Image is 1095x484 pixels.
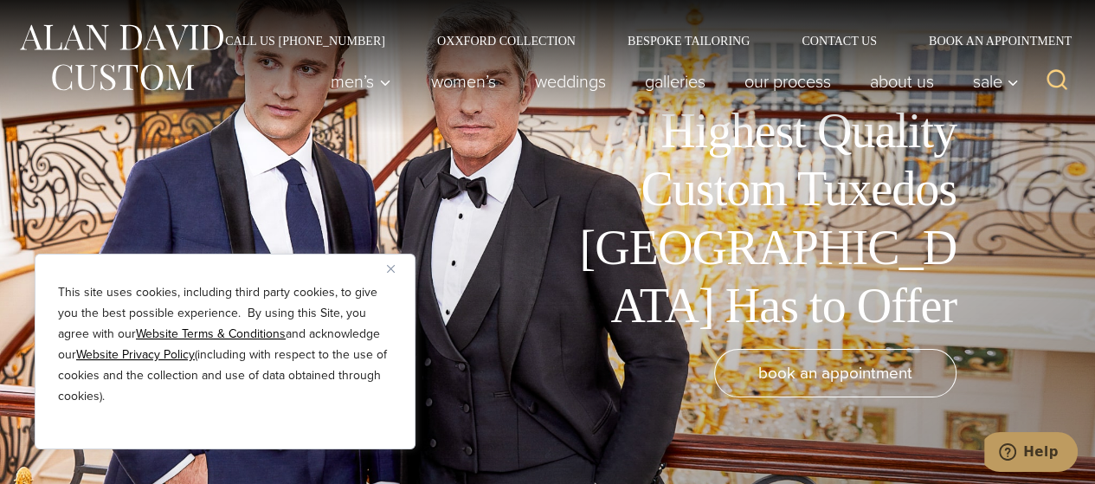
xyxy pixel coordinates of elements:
[758,360,912,385] span: book an appointment
[776,35,903,47] a: Contact Us
[199,35,411,47] a: Call Us [PHONE_NUMBER]
[199,35,1078,47] nav: Secondary Navigation
[567,102,957,335] h1: Highest Quality Custom Tuxedos [GEOGRAPHIC_DATA] Has to Offer
[515,64,625,99] a: weddings
[411,35,602,47] a: Oxxford Collection
[984,432,1078,475] iframe: Opens a widget where you can chat to one of our agents
[387,265,395,273] img: Close
[625,64,725,99] a: Galleries
[714,349,957,397] a: book an appointment
[17,19,225,96] img: Alan David Custom
[903,35,1078,47] a: Book an Appointment
[312,64,411,99] button: Child menu of Men’s
[725,64,850,99] a: Our Process
[850,64,953,99] a: About Us
[76,345,195,364] a: Website Privacy Policy
[602,35,776,47] a: Bespoke Tailoring
[58,282,392,407] p: This site uses cookies, including third party cookies, to give you the best possible experience. ...
[136,325,286,343] a: Website Terms & Conditions
[312,64,1028,99] nav: Primary Navigation
[387,258,408,279] button: Close
[1036,61,1078,102] button: View Search Form
[953,64,1028,99] button: Sale sub menu toggle
[411,64,515,99] a: Women’s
